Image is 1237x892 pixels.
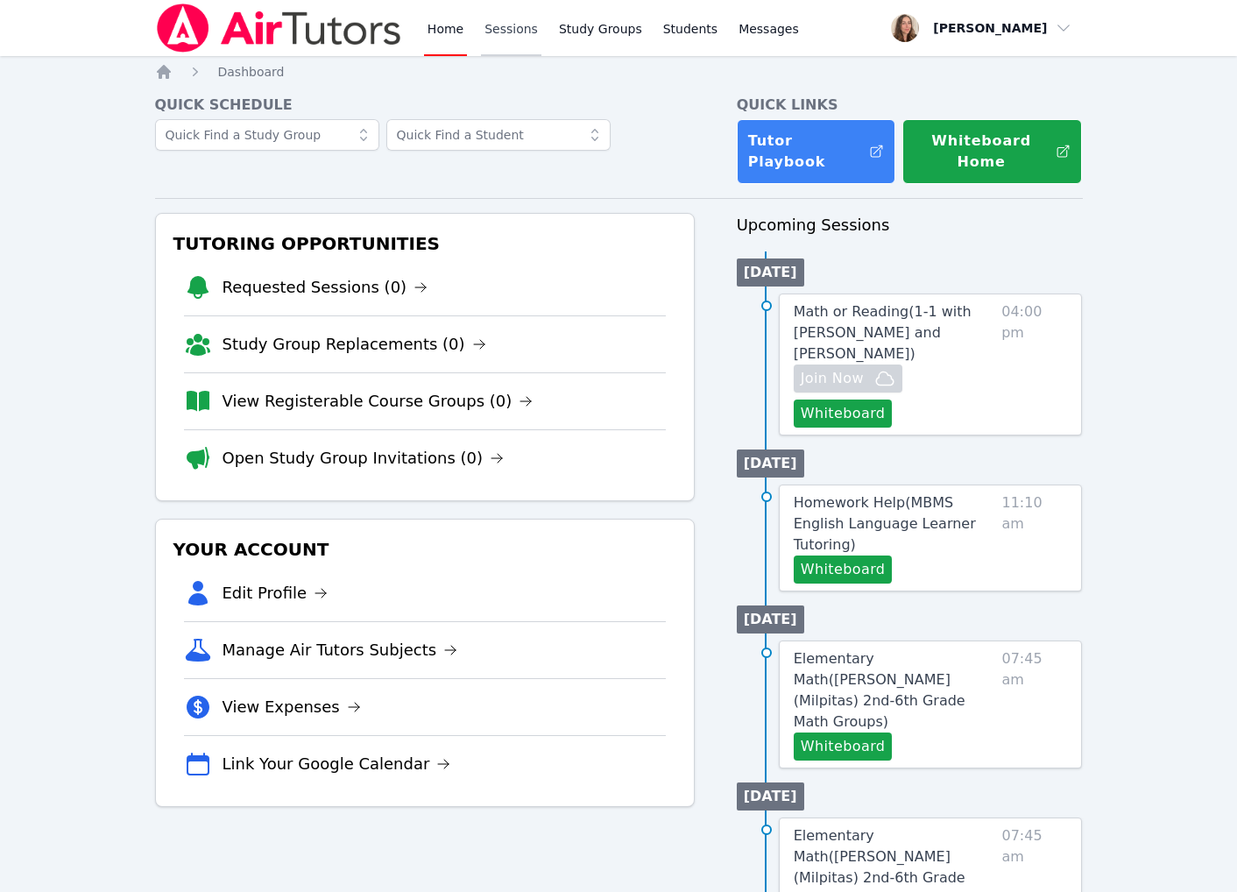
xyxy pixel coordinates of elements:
[170,228,680,259] h3: Tutoring Opportunities
[737,213,1083,237] h3: Upcoming Sessions
[794,733,893,761] button: Whiteboard
[155,4,403,53] img: Air Tutors
[1001,301,1067,428] span: 04:00 pm
[794,492,995,556] a: Homework Help(MBMS English Language Learner Tutoring)
[794,303,972,362] span: Math or Reading ( 1-1 with [PERSON_NAME] and [PERSON_NAME] )
[902,119,1082,184] button: Whiteboard Home
[739,20,799,38] span: Messages
[794,648,995,733] a: Elementary Math([PERSON_NAME] (Milpitas) 2nd-6th Grade Math Groups)
[218,65,285,79] span: Dashboard
[737,605,804,634] li: [DATE]
[170,534,680,565] h3: Your Account
[794,494,976,553] span: Homework Help ( MBMS English Language Learner Tutoring )
[737,119,896,184] a: Tutor Playbook
[155,95,695,116] h4: Quick Schedule
[223,638,458,662] a: Manage Air Tutors Subjects
[794,650,965,730] span: Elementary Math ( [PERSON_NAME] (Milpitas) 2nd-6th Grade Math Groups )
[223,446,505,471] a: Open Study Group Invitations (0)
[794,301,995,365] a: Math or Reading(1-1 with [PERSON_NAME] and [PERSON_NAME])
[737,95,1083,116] h4: Quick Links
[223,581,329,605] a: Edit Profile
[223,275,428,300] a: Requested Sessions (0)
[737,258,804,287] li: [DATE]
[223,332,486,357] a: Study Group Replacements (0)
[737,450,804,478] li: [DATE]
[801,368,864,389] span: Join Now
[1001,492,1067,584] span: 11:10 am
[223,752,451,776] a: Link Your Google Calendar
[218,63,285,81] a: Dashboard
[1001,648,1067,761] span: 07:45 am
[223,389,534,414] a: View Registerable Course Groups (0)
[794,365,902,393] button: Join Now
[155,119,379,151] input: Quick Find a Study Group
[737,782,804,811] li: [DATE]
[794,556,893,584] button: Whiteboard
[155,63,1083,81] nav: Breadcrumb
[223,695,361,719] a: View Expenses
[794,400,893,428] button: Whiteboard
[386,119,611,151] input: Quick Find a Student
